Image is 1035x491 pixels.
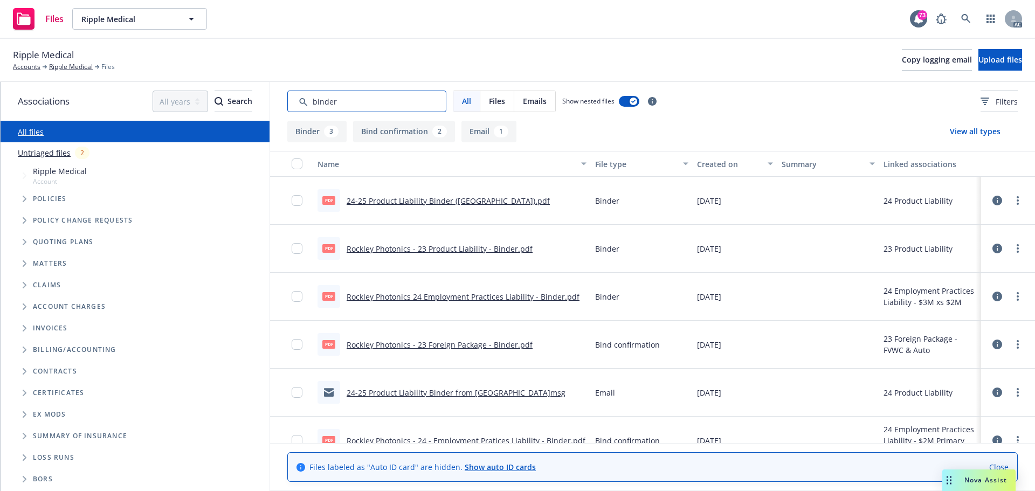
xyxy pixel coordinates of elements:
[33,196,67,202] span: Policies
[461,121,516,142] button: Email
[595,387,615,398] span: Email
[981,96,1018,107] span: Filters
[33,347,116,353] span: Billing/Accounting
[595,339,660,350] span: Bind confirmation
[933,121,1018,142] button: View all types
[347,340,533,350] a: Rockley Photonics - 23 Foreign Package - Binder.pdf
[595,435,660,446] span: Bind confirmation
[75,147,89,159] div: 2
[13,62,40,72] a: Accounts
[942,469,956,491] div: Drag to move
[595,291,619,302] span: Binder
[1,339,270,490] div: Folder Tree Example
[782,158,863,170] div: Summary
[33,454,74,461] span: Loss Runs
[292,435,302,446] input: Toggle Row Selected
[697,195,721,206] span: [DATE]
[287,121,347,142] button: Binder
[33,282,61,288] span: Claims
[930,8,952,30] a: Report a Bug
[33,177,87,186] span: Account
[562,96,615,106] span: Show nested files
[1011,434,1024,447] a: more
[917,10,927,20] div: 73
[33,390,84,396] span: Certificates
[215,91,252,112] button: SearchSearch
[697,158,761,170] div: Created on
[322,340,335,348] span: pdf
[18,147,71,158] a: Untriaged files
[45,15,64,23] span: Files
[292,291,302,302] input: Toggle Row Selected
[884,195,953,206] div: 24 Product Liability
[697,339,721,350] span: [DATE]
[884,424,977,458] div: 24 Employment Practices Liability - $2M Primary EPL
[313,151,591,177] button: Name
[1011,242,1024,255] a: more
[693,151,777,177] button: Created on
[902,49,972,71] button: Copy logging email
[33,476,53,482] span: BORs
[309,461,536,473] span: Files labeled as "Auto ID card" are hidden.
[347,244,533,254] a: Rockley Photonics - 23 Product Liability - Binder.pdf
[347,196,550,206] a: 24-25 Product Liability Binder ([GEOGRAPHIC_DATA]).pdf
[292,243,302,254] input: Toggle Row Selected
[884,285,977,308] div: 24 Employment Practices Liability - $3M xs $2M
[81,13,175,25] span: Ripple Medical
[879,151,981,177] button: Linked associations
[902,54,972,65] span: Copy logging email
[978,54,1022,65] span: Upload files
[322,196,335,204] span: pdf
[955,8,977,30] a: Search
[494,126,508,137] div: 1
[989,461,1009,473] a: Close
[996,96,1018,107] span: Filters
[33,325,68,331] span: Invoices
[347,435,585,446] a: Rockley Photonics - 24 - Employment Pratices Liability - Binder.pdf
[215,97,223,106] svg: Search
[980,8,1002,30] a: Switch app
[884,158,977,170] div: Linked associations
[465,462,536,472] a: Show auto ID cards
[884,243,953,254] div: 23 Product Liability
[591,151,693,177] button: File type
[462,95,471,107] span: All
[353,121,455,142] button: Bind confirmation
[72,8,207,30] button: Ripple Medical
[942,469,1016,491] button: Nova Assist
[777,151,879,177] button: Summary
[18,94,70,108] span: Associations
[101,62,115,72] span: Files
[1011,386,1024,399] a: more
[981,91,1018,112] button: Filters
[884,387,953,398] div: 24 Product Liability
[697,387,721,398] span: [DATE]
[322,292,335,300] span: pdf
[33,165,87,177] span: Ripple Medical
[324,126,339,137] div: 3
[49,62,93,72] a: Ripple Medical
[697,435,721,446] span: [DATE]
[33,368,77,375] span: Contracts
[322,244,335,252] span: pdf
[978,49,1022,71] button: Upload files
[9,4,68,34] a: Files
[33,260,67,267] span: Matters
[347,388,565,398] a: 24-25 Product Liability Binder from [GEOGRAPHIC_DATA]msg
[595,158,677,170] div: File type
[432,126,447,137] div: 2
[964,475,1007,485] span: Nova Assist
[33,239,94,245] span: Quoting plans
[215,91,252,112] div: Search
[884,333,977,356] div: 23 Foreign Package - FVWC & Auto
[1011,290,1024,303] a: more
[595,195,619,206] span: Binder
[292,195,302,206] input: Toggle Row Selected
[18,127,44,137] a: All files
[13,48,74,62] span: Ripple Medical
[33,303,106,310] span: Account charges
[292,339,302,350] input: Toggle Row Selected
[697,291,721,302] span: [DATE]
[33,433,127,439] span: Summary of insurance
[1011,338,1024,351] a: more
